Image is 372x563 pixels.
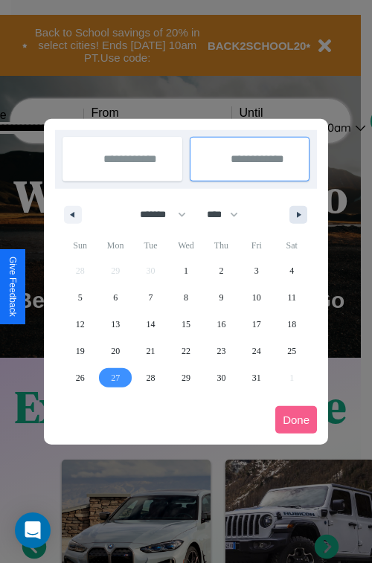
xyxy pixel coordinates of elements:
[252,364,261,391] span: 31
[287,284,296,311] span: 11
[133,234,168,257] span: Tue
[217,338,225,364] span: 23
[168,311,203,338] button: 15
[239,311,274,338] button: 17
[219,257,223,284] span: 2
[111,364,120,391] span: 27
[76,364,85,391] span: 26
[111,311,120,338] span: 13
[147,338,155,364] span: 21
[133,364,168,391] button: 28
[7,257,18,317] div: Give Feedback
[97,284,132,311] button: 6
[287,338,296,364] span: 25
[182,364,190,391] span: 29
[239,234,274,257] span: Fri
[168,284,203,311] button: 8
[97,338,132,364] button: 20
[184,284,188,311] span: 8
[133,311,168,338] button: 14
[111,338,120,364] span: 20
[204,257,239,284] button: 2
[204,364,239,391] button: 30
[252,311,261,338] span: 17
[289,257,294,284] span: 4
[217,311,225,338] span: 16
[239,364,274,391] button: 31
[254,257,259,284] span: 3
[217,364,225,391] span: 30
[287,311,296,338] span: 18
[219,284,223,311] span: 9
[275,257,310,284] button: 4
[275,284,310,311] button: 11
[97,311,132,338] button: 13
[76,311,85,338] span: 12
[204,311,239,338] button: 16
[62,234,97,257] span: Sun
[252,338,261,364] span: 24
[275,406,317,434] button: Done
[204,284,239,311] button: 9
[239,284,274,311] button: 10
[184,257,188,284] span: 1
[147,311,155,338] span: 14
[15,512,51,548] div: Open Intercom Messenger
[204,338,239,364] button: 23
[76,338,85,364] span: 19
[239,338,274,364] button: 24
[239,257,274,284] button: 3
[62,338,97,364] button: 19
[147,364,155,391] span: 28
[182,338,190,364] span: 22
[133,284,168,311] button: 7
[168,234,203,257] span: Wed
[252,284,261,311] span: 10
[168,364,203,391] button: 29
[275,234,310,257] span: Sat
[168,257,203,284] button: 1
[133,338,168,364] button: 21
[113,284,118,311] span: 6
[182,311,190,338] span: 15
[275,311,310,338] button: 18
[62,311,97,338] button: 12
[62,364,97,391] button: 26
[204,234,239,257] span: Thu
[168,338,203,364] button: 22
[149,284,153,311] span: 7
[97,364,132,391] button: 27
[97,234,132,257] span: Mon
[275,338,310,364] button: 25
[62,284,97,311] button: 5
[78,284,83,311] span: 5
